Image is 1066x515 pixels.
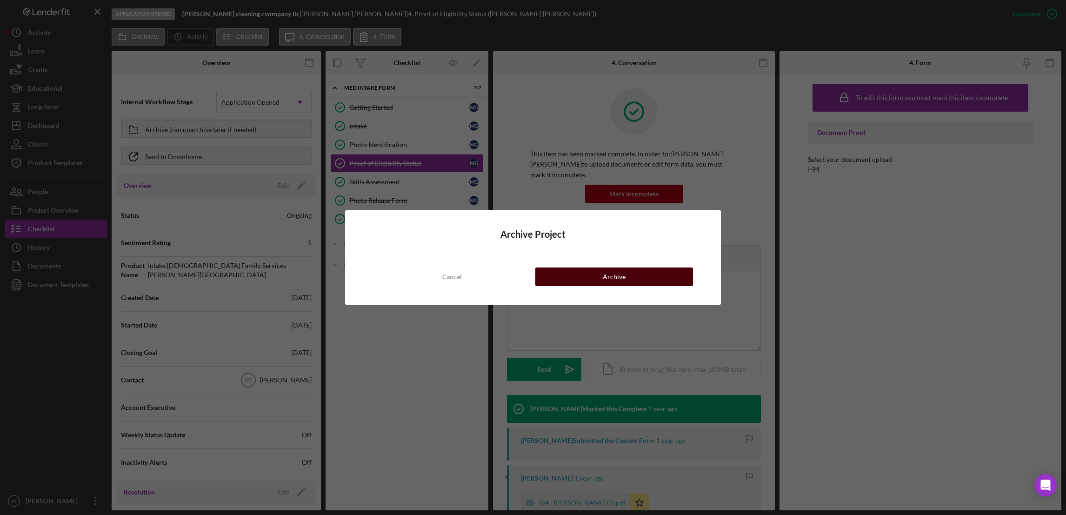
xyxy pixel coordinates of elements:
[1034,474,1057,496] div: Open Intercom Messenger
[373,268,531,286] button: Cancel
[603,268,626,286] div: Archive
[535,268,693,286] button: Archive
[442,268,462,286] div: Cancel
[373,229,693,240] h4: Archive Project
